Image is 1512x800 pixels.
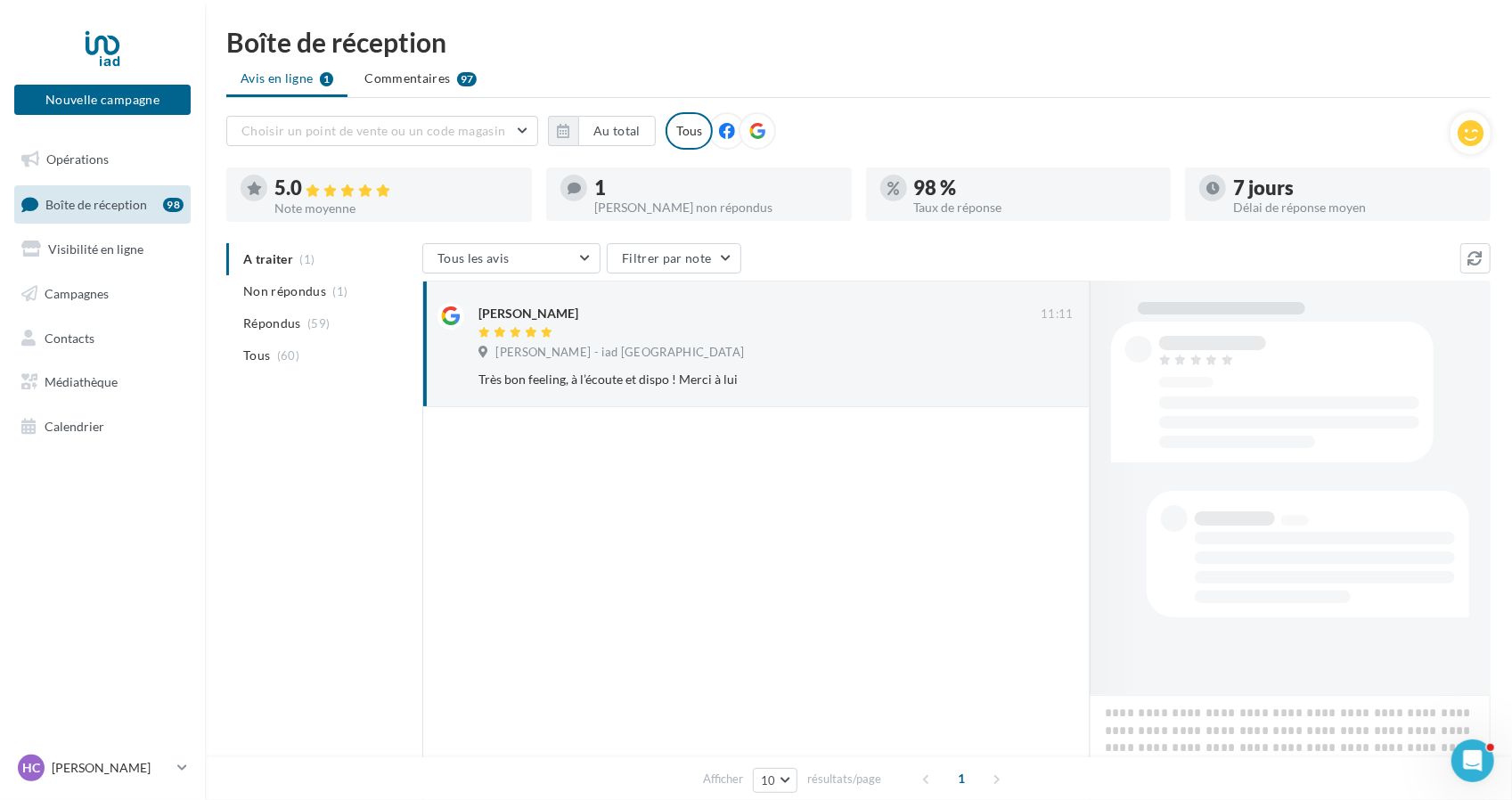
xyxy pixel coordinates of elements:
a: HC [PERSON_NAME] [14,751,191,785]
span: HC [22,759,40,777]
button: Au total [548,116,656,146]
div: 1 [594,178,838,198]
span: résultats/page [807,771,881,788]
div: Très bon feeling, à l’écoute et dispo ! Merci à lui [478,371,958,388]
span: Opérations [46,151,109,167]
span: (1) [333,284,348,298]
span: [PERSON_NAME] - iad [GEOGRAPHIC_DATA] [495,345,744,361]
a: Opérations [11,141,194,178]
span: Afficher [703,771,743,788]
img: website_grey.svg [29,46,43,61]
div: 5.0 [274,178,518,199]
button: Au total [578,116,656,146]
span: Tous [243,347,270,364]
div: Délai de réponse moyen [1233,201,1476,214]
span: Campagnes [45,286,109,301]
span: Médiathèque [45,374,118,389]
span: Répondus [243,314,301,332]
div: 98 % [914,178,1157,198]
span: Non répondus [243,282,326,300]
p: [PERSON_NAME] [52,759,170,777]
span: (59) [307,316,330,331]
iframe: Intercom live chat [1451,739,1494,782]
img: logo_orange.svg [29,29,43,43]
div: 98 [163,198,184,212]
div: Taux de réponse [914,201,1157,214]
div: Domaine: [DOMAIN_NAME] [46,46,201,61]
span: 10 [761,773,776,788]
button: Nouvelle campagne [14,85,191,115]
span: Contacts [45,330,94,345]
button: Tous les avis [422,243,601,273]
img: tab_domain_overview_orange.svg [74,103,88,118]
div: Domaine [94,105,137,117]
a: Calendrier [11,408,194,445]
span: Commentaires [364,69,450,87]
div: 97 [457,72,478,86]
div: v 4.0.25 [50,29,87,43]
div: Boîte de réception [226,29,1491,55]
a: Contacts [11,320,194,357]
a: Médiathèque [11,363,194,401]
button: Choisir un point de vente ou un code magasin [226,116,538,146]
span: Boîte de réception [45,196,147,211]
span: Visibilité en ligne [48,241,143,257]
span: Tous les avis [437,250,510,265]
div: Tous [666,112,713,150]
div: 7 jours [1233,178,1476,198]
span: Calendrier [45,419,104,434]
span: 1 [947,764,976,793]
div: [PERSON_NAME] [478,305,578,322]
div: Note moyenne [274,202,518,215]
a: Boîte de réception98 [11,185,194,224]
span: Choisir un point de vente ou un code magasin [241,123,505,138]
span: 11:11 [1041,306,1074,322]
button: 10 [753,768,798,793]
div: Mots-clés [225,105,269,117]
span: (60) [277,348,299,363]
button: Filtrer par note [607,243,741,273]
a: Campagnes [11,275,194,313]
div: [PERSON_NAME] non répondus [594,201,838,214]
a: Visibilité en ligne [11,231,194,268]
img: tab_keywords_by_traffic_grey.svg [205,103,219,118]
